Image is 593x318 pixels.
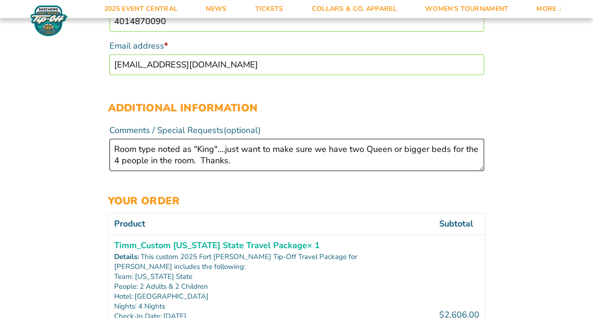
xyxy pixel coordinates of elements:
label: Email address [109,37,484,54]
th: Subtotal [434,213,485,234]
th: Product [109,213,434,234]
label: Comments / Special Requests [109,122,484,139]
strong: × 1 [307,240,320,251]
p: This custom 2025 Fort [PERSON_NAME] Tip-Off Travel Package for [PERSON_NAME] includes the following: [114,252,428,272]
h3: Additional information [108,102,485,114]
span: (optional) [224,125,261,136]
img: Fort Myers Tip-Off [28,5,69,37]
h3: Your order [108,195,485,207]
dt: Details: [114,252,139,262]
